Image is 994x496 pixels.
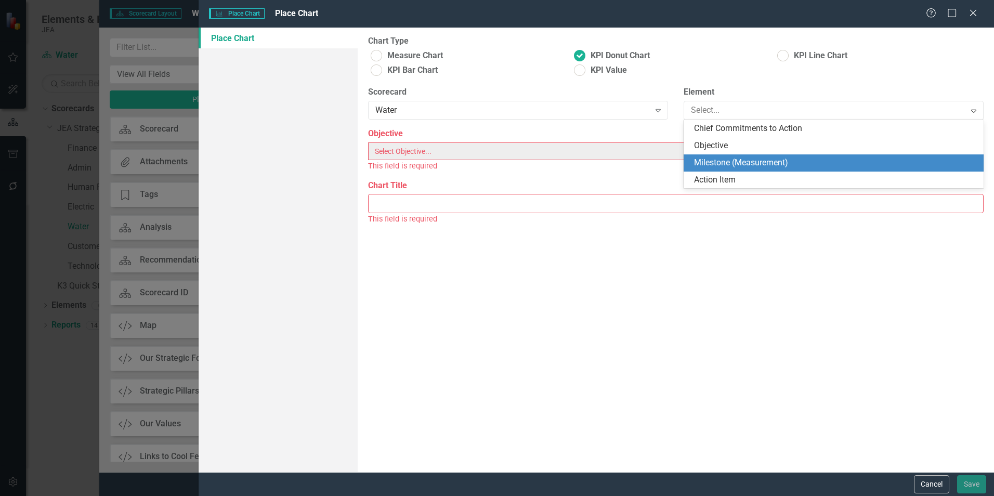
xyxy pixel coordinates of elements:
div: This field is required [368,213,984,225]
label: Scorecard [368,86,668,98]
div: Water [375,105,649,116]
span: KPI Donut Chart [591,50,650,62]
button: Save [957,475,986,493]
span: KPI Bar Chart [387,64,438,76]
div: This field is required [368,160,984,172]
span: Place Chart [209,8,264,19]
label: Objective [368,128,984,140]
div: Objective [694,140,977,152]
span: Place Chart [275,8,318,18]
span: Measure Chart [387,50,443,62]
label: Chart Title [368,180,984,192]
button: Cancel [914,475,949,493]
label: Element [684,86,984,98]
input: Select Objective... [368,142,984,160]
div: Action Item [694,174,977,186]
label: Chart Type [368,35,409,47]
div: Chief Commitments to Action [694,123,977,135]
span: KPI Value [591,64,627,76]
div: Milestone (Measurement) [694,157,977,169]
a: Place Chart [199,28,358,48]
span: KPI Line Chart [794,50,847,62]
